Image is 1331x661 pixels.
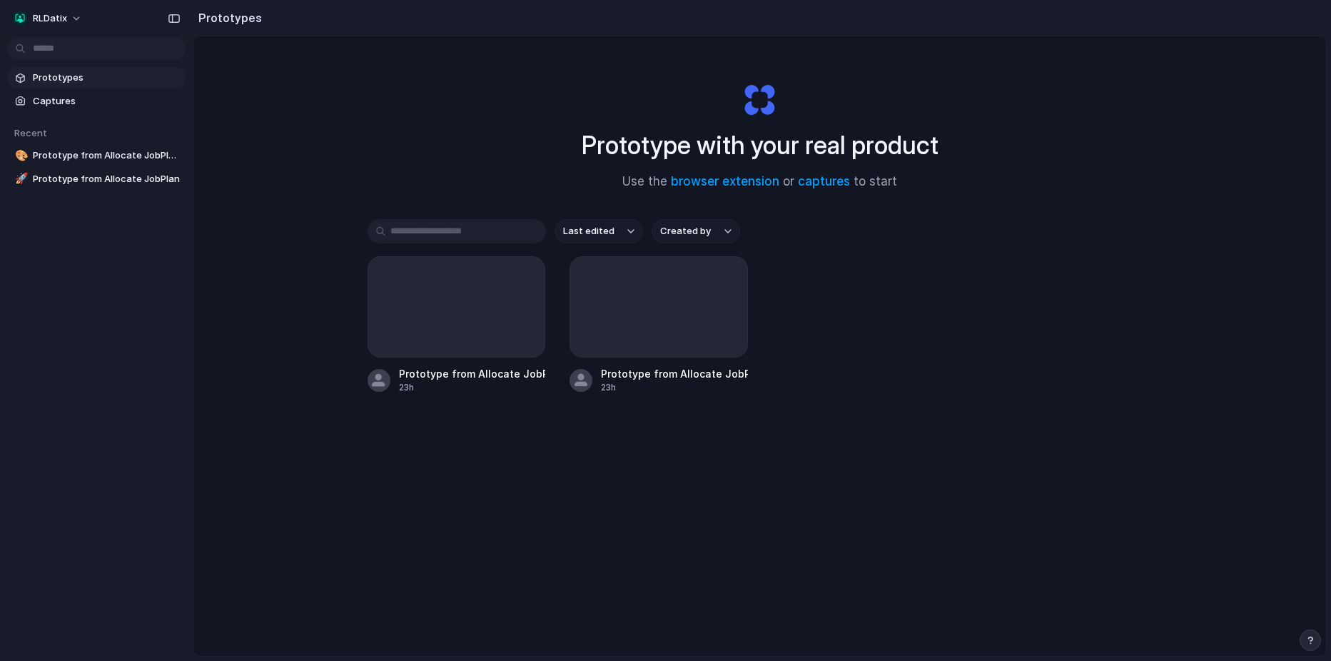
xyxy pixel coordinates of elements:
[601,381,748,394] div: 23h
[671,174,779,188] a: browser extension
[15,171,25,187] div: 🚀
[7,67,186,89] a: Prototypes
[622,173,897,191] span: Use the or to start
[7,168,186,190] a: 🚀Prototype from Allocate JobPlan
[399,381,546,394] div: 23h
[33,71,180,85] span: Prototypes
[33,148,180,163] span: Prototype from Allocate JobPlan v2
[33,94,180,109] span: Captures
[399,366,546,381] div: Prototype from Allocate JobPlan
[33,11,67,26] span: RLDatix
[660,224,711,238] span: Created by
[7,7,89,30] button: RLDatix
[7,91,186,112] a: Captures
[7,145,186,166] a: 🎨Prototype from Allocate JobPlan v2
[13,148,27,163] button: 🎨
[15,148,25,164] div: 🎨
[582,126,938,164] h1: Prototype with your real product
[563,224,614,238] span: Last edited
[555,219,643,243] button: Last edited
[652,219,740,243] button: Created by
[570,256,748,394] a: Prototype from Allocate JobPlan v223h
[33,172,180,186] span: Prototype from Allocate JobPlan
[14,127,47,138] span: Recent
[13,172,27,186] button: 🚀
[601,366,748,381] div: Prototype from Allocate JobPlan v2
[193,9,262,26] h2: Prototypes
[798,174,850,188] a: captures
[368,256,546,394] a: Prototype from Allocate JobPlan23h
